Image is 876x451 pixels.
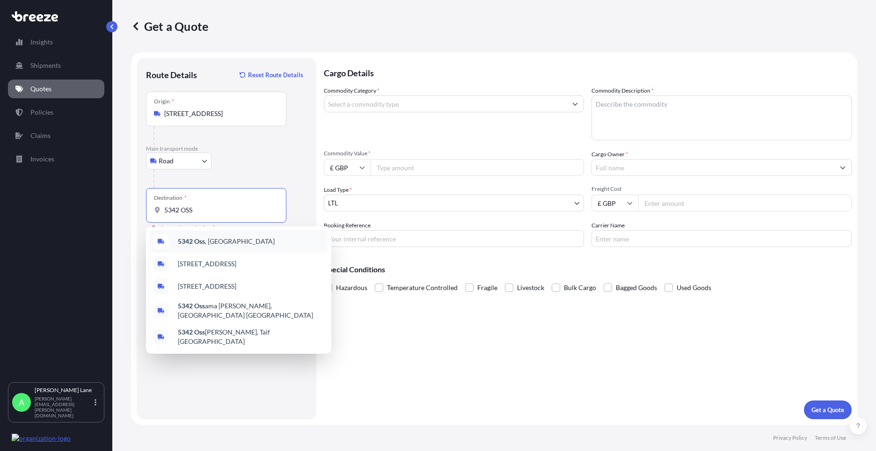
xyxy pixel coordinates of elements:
p: Policies [30,108,53,117]
span: [STREET_ADDRESS] [178,259,236,269]
button: Select transport [146,153,212,169]
span: Bulk Cargo [564,281,596,295]
span: Commodity Value [324,150,584,157]
button: Show suggestions [567,95,584,112]
p: Route Details [146,69,197,80]
label: Commodity Category [324,86,380,95]
label: Cargo Owner [591,150,628,159]
input: Your internal reference [324,230,584,247]
label: Booking Reference [324,221,371,230]
img: organization-logo [12,434,71,443]
span: [STREET_ADDRESS] [178,282,236,291]
div: Show suggestions [146,226,331,354]
b: 5342 Oss [178,328,205,336]
label: Carrier Name [591,221,625,230]
span: Load Type [324,185,352,195]
p: Special Conditions [324,266,852,273]
span: A [19,398,24,407]
span: Freight Cost [591,185,852,193]
span: Temperature Controlled [387,281,458,295]
span: [PERSON_NAME], Taif [GEOGRAPHIC_DATA] [178,327,324,346]
input: Enter name [591,230,852,247]
p: Get a Quote [811,405,844,415]
input: Type amount [371,159,584,176]
input: Destination [164,205,275,215]
input: Enter amount [638,195,852,211]
b: 5342 Oss [178,302,205,310]
label: Commodity Description [591,86,654,95]
p: Terms of Use [815,434,846,442]
p: Cargo Details [324,58,852,86]
span: LTL [328,198,338,208]
p: Privacy Policy [773,434,807,442]
p: [PERSON_NAME] Lane [35,386,93,394]
span: ama [PERSON_NAME], [GEOGRAPHIC_DATA] [GEOGRAPHIC_DATA] [178,301,324,320]
span: Fragile [477,281,497,295]
input: Select a commodity type [324,95,567,112]
span: Used Goods [677,281,711,295]
p: Get a Quote [131,19,208,34]
span: Hazardous [336,281,367,295]
b: 5342 Oss [178,237,205,245]
p: [PERSON_NAME][EMAIL_ADDRESS][PERSON_NAME][DOMAIN_NAME] [35,396,93,418]
p: Main transport mode [146,145,307,153]
div: Destination [154,194,187,202]
div: Please select a destination [151,224,221,233]
p: Quotes [30,84,51,94]
span: Livestock [517,281,544,295]
p: Invoices [30,154,54,164]
p: Reset Route Details [248,70,303,80]
input: Origin [164,109,275,118]
span: Bagged Goods [616,281,657,295]
div: Origin [154,98,174,105]
p: Claims [30,131,51,140]
input: Full name [592,159,834,176]
span: Road [159,156,174,166]
span: , [GEOGRAPHIC_DATA] [178,237,275,246]
p: Shipments [30,61,61,70]
p: Insights [30,37,53,47]
button: Show suggestions [834,159,851,176]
